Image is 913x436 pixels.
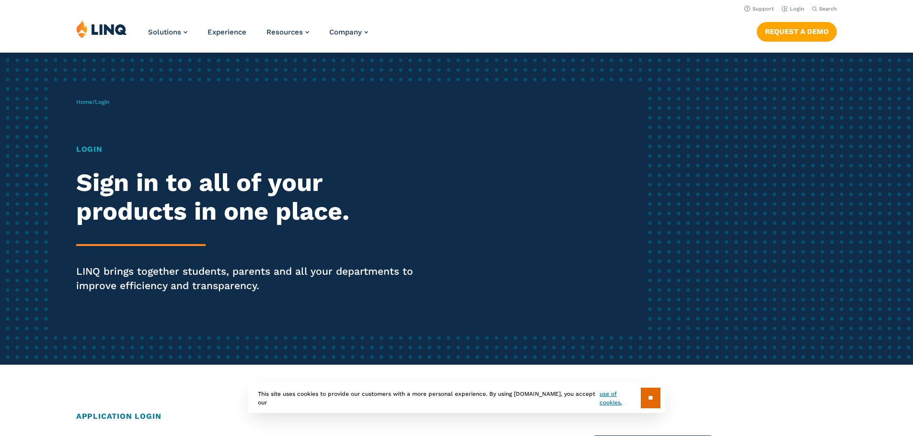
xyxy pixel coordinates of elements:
[76,144,428,155] h1: Login
[76,168,428,226] h2: Sign in to all of your products in one place.
[76,20,127,38] img: LINQ | K‑12 Software
[329,28,362,36] span: Company
[95,99,109,105] span: Login
[812,5,837,12] button: Open Search Bar
[208,28,246,36] a: Experience
[266,28,303,36] span: Resources
[744,6,774,12] a: Support
[148,28,181,36] span: Solutions
[819,6,837,12] span: Search
[248,383,665,413] div: This site uses cookies to provide our customers with a more personal experience. By using [DOMAIN...
[76,99,109,105] span: /
[76,99,92,105] a: Home
[266,28,309,36] a: Resources
[600,390,640,407] a: use of cookies.
[148,28,187,36] a: Solutions
[782,6,804,12] a: Login
[757,22,837,41] a: Request a Demo
[76,264,428,293] p: LINQ brings together students, parents and all your departments to improve efficiency and transpa...
[757,20,837,41] nav: Button Navigation
[329,28,368,36] a: Company
[148,20,368,52] nav: Primary Navigation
